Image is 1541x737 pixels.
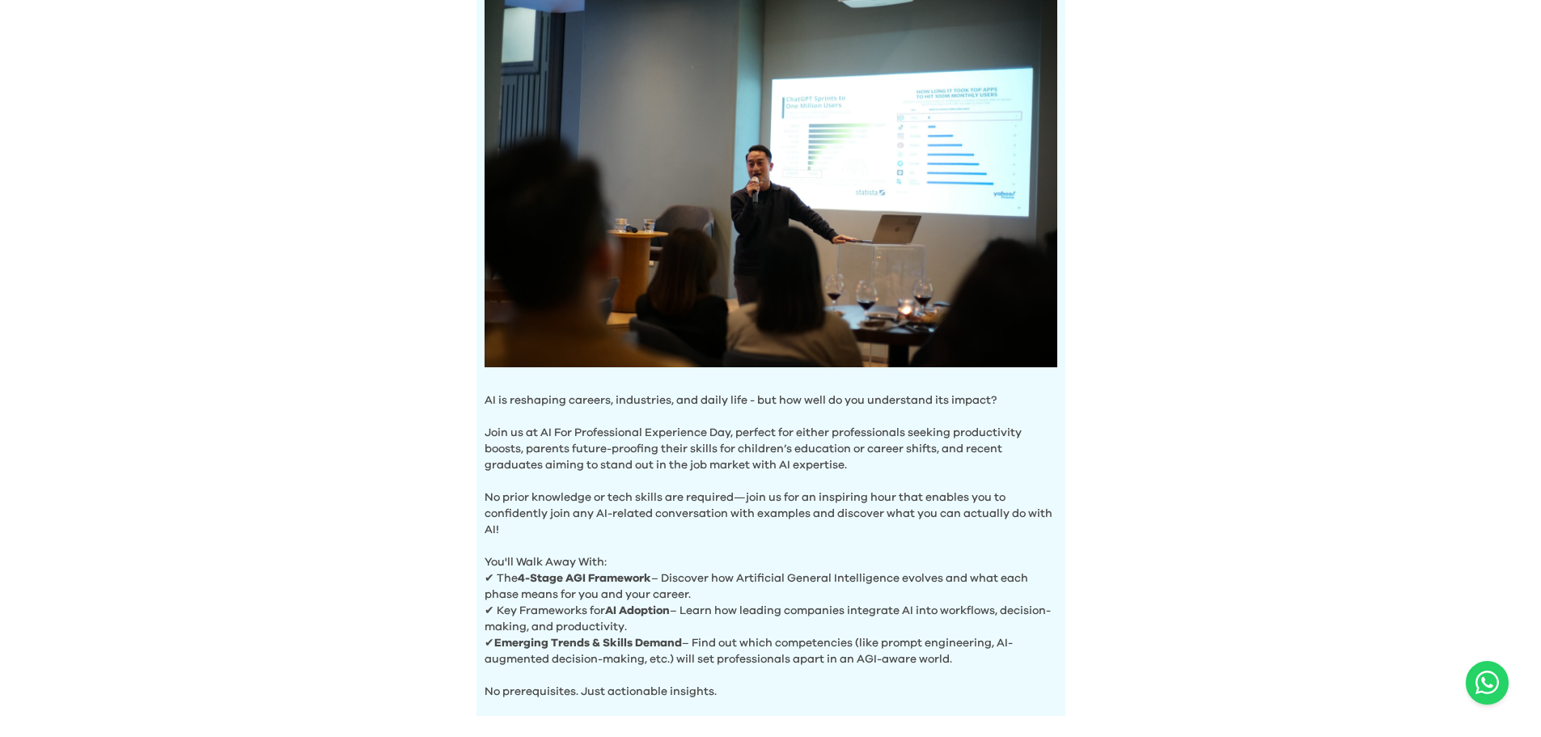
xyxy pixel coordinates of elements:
[485,667,1057,700] p: No prerequisites. Just actionable insights.
[494,637,682,649] b: Emerging Trends & Skills Demand
[1466,661,1509,705] button: Open WhatsApp chat
[485,409,1057,473] p: Join us at AI For Professional Experience Day, perfect for either professionals seeking productiv...
[485,603,1057,635] p: ✔ Key Frameworks for – Learn how leading companies integrate AI into workflows, decision-making, ...
[485,635,1057,667] p: ✔ – Find out which competencies (like prompt engineering, AI-augmented decision-making, etc.) wil...
[518,573,651,584] b: 4-Stage AGI Framework
[485,473,1057,538] p: No prior knowledge or tech skills are required—join us for an inspiring hour that enables you to ...
[485,538,1057,570] p: You'll Walk Away With:
[1466,661,1509,705] a: Chat with us on WhatsApp
[605,605,670,616] b: AI Adoption
[485,570,1057,603] p: ✔ The – Discover how Artificial General Intelligence evolves and what each phase means for you an...
[485,392,1057,409] p: AI is reshaping careers, industries, and daily life - but how well do you understand its impact?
